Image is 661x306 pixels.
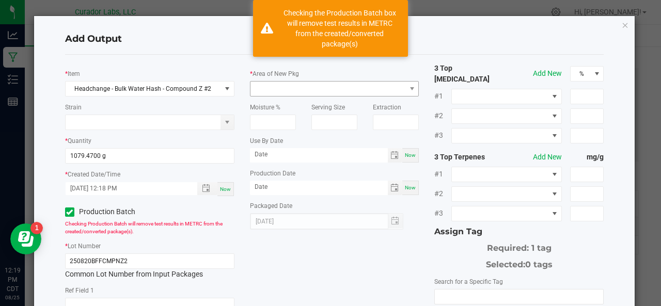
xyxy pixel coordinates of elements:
iframe: Resource center unread badge [30,222,43,234]
span: #2 [434,188,451,199]
span: NO DATA FOUND [451,206,561,221]
span: #2 [434,110,451,121]
span: 0 tags [525,260,553,269]
label: Production Batch [65,206,142,217]
div: Checking the Production Batch box will remove test results in METRC from the created/converted pa... [279,8,400,49]
label: Quantity [68,136,91,146]
div: Common Lot Number from Input Packages [65,253,234,280]
label: Ref Field 1 [65,286,94,295]
label: Strain [65,103,82,112]
span: Toggle calendar [388,181,403,195]
span: Now [220,186,231,192]
div: Required: 1 tag [434,238,604,254]
span: Toggle calendar [388,148,403,163]
iframe: Resource center [10,223,41,254]
span: #1 [434,169,451,180]
span: #3 [434,130,451,141]
input: Created Datetime [66,182,186,195]
label: Use By Date [250,136,283,146]
span: Headchange - Bulk Water Hash - Compound Z #2 [66,82,221,96]
h4: Add Output [65,33,604,46]
span: NO DATA FOUND [451,186,561,202]
button: Add New [533,152,562,163]
label: Packaged Date [250,201,292,211]
input: NO DATA FOUND [435,289,603,304]
label: Search for a Specific Tag [434,277,503,286]
button: Add New [533,68,562,79]
label: Lot Number [68,241,101,251]
span: #1 [434,91,451,102]
label: Item [68,69,80,78]
div: Assign Tag [434,226,604,238]
span: % [571,67,591,81]
span: Toggle popup [197,182,217,195]
strong: 3 Top Terpenes [434,152,502,163]
input: Date [250,181,388,194]
span: NO DATA FOUND [451,167,561,182]
span: Now [405,185,416,190]
label: Moisture % [250,103,280,112]
label: Extraction [373,103,401,112]
strong: 3 Top [MEDICAL_DATA] [434,63,502,85]
label: Area of New Pkg [253,69,299,78]
span: Now [405,152,416,158]
label: Created Date/Time [68,170,120,179]
strong: mg/g [570,152,604,163]
span: #3 [434,208,451,219]
div: Selected: [434,254,604,271]
input: Date [250,148,388,161]
label: Production Date [250,169,295,178]
label: Serving Size [311,103,345,112]
span: Checking Production Batch will remove test results in METRC from the created/converted package(s). [65,221,223,234]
